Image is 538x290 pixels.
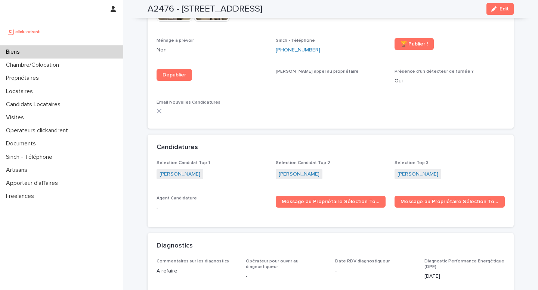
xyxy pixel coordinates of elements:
[395,69,474,74] span: Présence d'un détecteur de fumée ?
[3,114,30,121] p: Visites
[3,154,58,161] p: Sinch - Téléphone
[157,242,193,250] h2: Diagnostics
[395,38,434,50] a: 🏆 Publier !
[276,161,330,165] span: Sélection Candidat Top 2
[276,77,386,85] p: -
[3,127,74,134] p: Operateurs clickandrent
[3,88,39,95] p: Locataires
[3,140,42,147] p: Documents
[424,272,505,280] p: [DATE]
[3,62,65,69] p: Chambre/Colocation
[395,77,505,85] p: Oui
[157,144,198,152] h2: Candidatures
[160,170,200,178] a: [PERSON_NAME]
[279,170,319,178] a: [PERSON_NAME]
[3,167,33,174] p: Artisans
[6,24,42,39] img: UCB0brd3T0yccxBKYDjQ
[3,48,26,56] p: Biens
[276,38,315,43] span: Sinch - Téléphone
[3,193,40,200] p: Freelances
[276,47,320,53] ringoverc2c-number-84e06f14122c: [PHONE_NUMBER]
[148,4,262,15] h2: A2476 - [STREET_ADDRESS]
[424,259,504,269] span: Diagnostic Performance Energétique (DPE)
[157,161,210,165] span: Sélection Candidat Top 1
[282,199,380,204] span: Message au Propriétaire Sélection Top 1
[401,199,499,204] span: Message au Propriétaire Sélection Top 2
[276,196,386,208] a: Message au Propriétaire Sélection Top 1
[335,259,390,264] span: Date RDV diagnostiqueur
[157,204,267,212] p: -
[163,72,186,78] span: Dépublier
[335,267,415,275] p: -
[246,259,299,269] span: Opérateur pour ouvrir au diagnostiqueur
[157,100,220,105] span: Email Nouvelles Candidatures
[3,101,67,108] p: Candidats Locataires
[3,75,45,82] p: Propriétaires
[157,267,237,275] p: A refaire
[157,196,197,201] span: Agent Candidature
[395,161,429,165] span: Selection Top 3
[276,69,359,74] span: [PERSON_NAME] appel au propriétaire
[157,69,192,81] a: Dépublier
[486,3,514,15] button: Edit
[3,180,64,187] p: Apporteur d'affaires
[500,6,509,12] span: Edit
[398,170,438,178] a: [PERSON_NAME]
[276,47,320,53] ringoverc2c-84e06f14122c: Call with Ringover
[276,46,320,54] a: [PHONE_NUMBER]
[157,259,229,264] span: Commentaires sur les diagnostics
[157,38,194,43] span: Ménage à prévoir
[246,272,326,280] p: -
[401,41,428,47] span: 🏆 Publier !
[395,196,505,208] a: Message au Propriétaire Sélection Top 2
[157,46,267,54] p: Non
